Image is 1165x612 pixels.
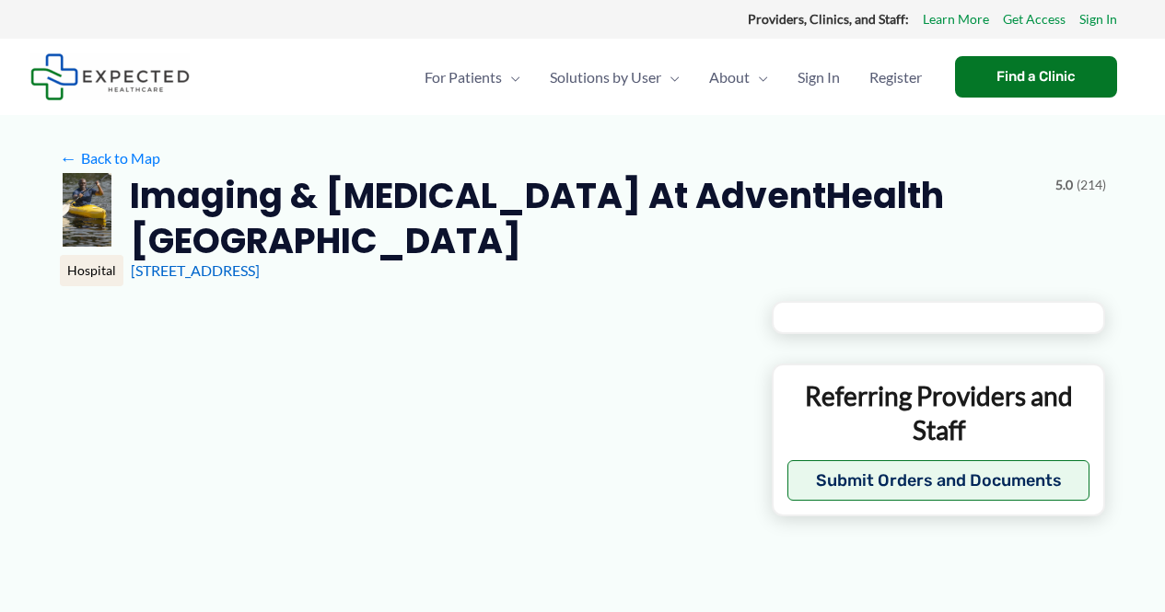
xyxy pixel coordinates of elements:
[535,45,694,110] a: Solutions by UserMenu Toggle
[131,261,260,279] a: [STREET_ADDRESS]
[1079,7,1117,31] a: Sign In
[923,7,989,31] a: Learn More
[869,45,922,110] span: Register
[709,45,750,110] span: About
[425,45,502,110] span: For Patients
[1003,7,1066,31] a: Get Access
[130,173,1041,264] h2: Imaging & [MEDICAL_DATA] at AdventHealth [GEOGRAPHIC_DATA]
[783,45,855,110] a: Sign In
[661,45,680,110] span: Menu Toggle
[750,45,768,110] span: Menu Toggle
[955,56,1117,98] a: Find a Clinic
[1055,173,1073,197] span: 5.0
[502,45,520,110] span: Menu Toggle
[410,45,937,110] nav: Primary Site Navigation
[1077,173,1106,197] span: (214)
[694,45,783,110] a: AboutMenu Toggle
[550,45,661,110] span: Solutions by User
[798,45,840,110] span: Sign In
[787,379,1090,446] p: Referring Providers and Staff
[787,460,1090,501] button: Submit Orders and Documents
[410,45,535,110] a: For PatientsMenu Toggle
[60,144,160,172] a: ←Back to Map
[60,255,123,286] div: Hospital
[30,53,190,100] img: Expected Healthcare Logo - side, dark font, small
[60,149,77,167] span: ←
[855,45,937,110] a: Register
[748,11,909,27] strong: Providers, Clinics, and Staff:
